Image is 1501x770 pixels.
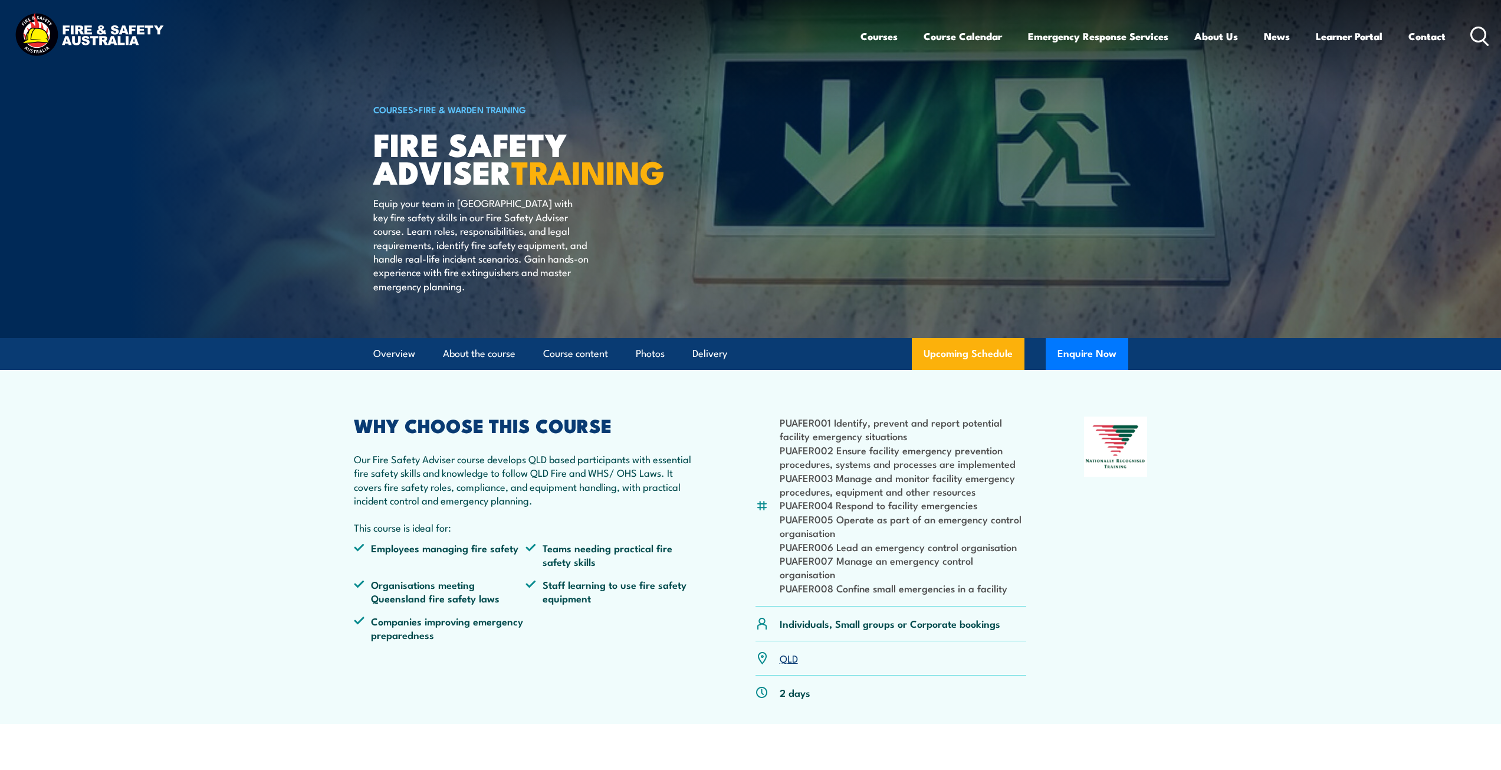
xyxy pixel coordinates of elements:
a: COURSES [373,103,413,116]
p: This course is ideal for: [354,520,698,534]
li: Organisations meeting Queensland fire safety laws [354,578,526,605]
a: News [1264,21,1290,52]
li: Companies improving emergency preparedness [354,614,526,642]
li: Teams needing practical fire safety skills [525,541,698,569]
a: Photos [636,338,665,369]
a: About the course [443,338,515,369]
a: Course Calendar [924,21,1002,52]
p: Individuals, Small groups or Corporate bookings [780,617,1000,630]
p: Equip your team in [GEOGRAPHIC_DATA] with key fire safety skills in our Fire Safety Adviser cours... [373,196,589,293]
strong: TRAINING [511,146,665,195]
h1: FIRE SAFETY ADVISER [373,130,665,185]
a: About Us [1194,21,1238,52]
li: PUAFER002 Ensure facility emergency prevention procedures, systems and processes are implemented [780,443,1027,471]
h6: > [373,102,665,116]
a: Contact [1408,21,1446,52]
li: PUAFER007 Manage an emergency control organisation [780,553,1027,581]
p: 2 days [780,686,810,699]
li: PUAFER004 Respond to facility emergencies [780,498,1027,512]
a: Course content [543,338,608,369]
h2: WHY CHOOSE THIS COURSE [354,417,698,433]
p: Our Fire Safety Adviser course develops QLD based participants with essential fire safety skills ... [354,452,698,507]
a: Overview [373,338,415,369]
img: Nationally Recognised Training logo. [1084,417,1148,477]
li: PUAFER003 Manage and monitor facility emergency procedures, equipment and other resources [780,471,1027,499]
a: Upcoming Schedule [912,338,1024,370]
li: Staff learning to use fire safety equipment [525,578,698,605]
a: Delivery [692,338,727,369]
a: QLD [780,651,798,665]
li: PUAFER001 Identify, prevent and report potential facility emergency situations [780,415,1027,443]
a: Emergency Response Services [1028,21,1168,52]
a: Courses [860,21,898,52]
a: Learner Portal [1316,21,1382,52]
a: Fire & Warden Training [419,103,526,116]
button: Enquire Now [1046,338,1128,370]
li: PUAFER005 Operate as part of an emergency control organisation [780,512,1027,540]
li: PUAFER006 Lead an emergency control organisation [780,540,1027,553]
li: PUAFER008 Confine small emergencies in a facility [780,581,1027,595]
li: Employees managing fire safety [354,541,526,569]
